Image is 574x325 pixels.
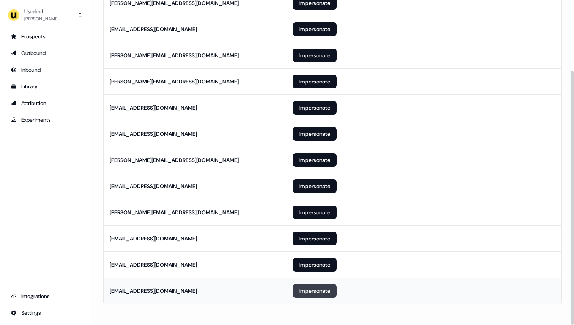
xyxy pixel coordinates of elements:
button: Userled[PERSON_NAME] [6,6,85,24]
div: Attribution [11,99,80,107]
div: Experiments [11,116,80,124]
div: [PERSON_NAME] [24,15,58,23]
a: Go to integrations [6,307,85,319]
a: Go to prospects [6,30,85,42]
div: [EMAIL_ADDRESS][DOMAIN_NAME] [110,182,197,190]
div: [EMAIL_ADDRESS][DOMAIN_NAME] [110,287,197,295]
div: Outbound [11,49,80,57]
button: Impersonate [293,206,337,219]
a: Go to integrations [6,290,85,302]
button: Impersonate [293,232,337,245]
div: [PERSON_NAME][EMAIL_ADDRESS][DOMAIN_NAME] [110,52,239,59]
button: Impersonate [293,258,337,272]
a: Go to Inbound [6,64,85,76]
a: Go to experiments [6,114,85,126]
a: Go to outbound experience [6,47,85,59]
button: Impersonate [293,284,337,298]
div: Inbound [11,66,80,74]
div: [EMAIL_ADDRESS][DOMAIN_NAME] [110,130,197,138]
div: Settings [11,309,80,317]
button: Impersonate [293,49,337,62]
button: Impersonate [293,22,337,36]
div: [PERSON_NAME][EMAIL_ADDRESS][DOMAIN_NAME] [110,78,239,85]
div: Prospects [11,33,80,40]
button: Impersonate [293,75,337,88]
div: [EMAIL_ADDRESS][DOMAIN_NAME] [110,25,197,33]
div: [EMAIL_ADDRESS][DOMAIN_NAME] [110,261,197,268]
div: [PERSON_NAME][EMAIL_ADDRESS][DOMAIN_NAME] [110,209,239,216]
a: Go to templates [6,80,85,93]
button: Impersonate [293,101,337,115]
button: Impersonate [293,179,337,193]
div: [EMAIL_ADDRESS][DOMAIN_NAME] [110,235,197,242]
div: Library [11,83,80,90]
div: [EMAIL_ADDRESS][DOMAIN_NAME] [110,104,197,111]
button: Impersonate [293,153,337,167]
button: Impersonate [293,127,337,141]
div: Integrations [11,292,80,300]
div: Userled [24,8,58,15]
a: Go to attribution [6,97,85,109]
div: [PERSON_NAME][EMAIL_ADDRESS][DOMAIN_NAME] [110,156,239,164]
